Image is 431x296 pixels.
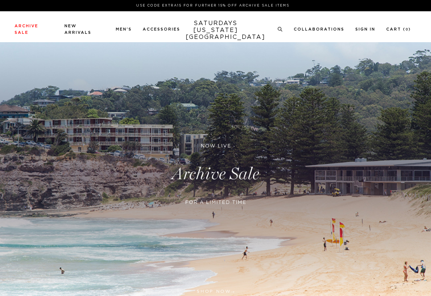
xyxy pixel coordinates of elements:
a: Archive Sale [15,24,38,35]
a: Cart (0) [386,27,411,31]
a: Men's [116,27,132,31]
small: 0 [406,28,408,31]
a: SATURDAYS[US_STATE][GEOGRAPHIC_DATA] [186,20,246,41]
a: Accessories [143,27,180,31]
a: Sign In [355,27,375,31]
a: New Arrivals [64,24,91,35]
p: Use Code EXTRA15 for Further 15% Off Archive Sale Items [17,3,408,8]
a: Collaborations [294,27,344,31]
